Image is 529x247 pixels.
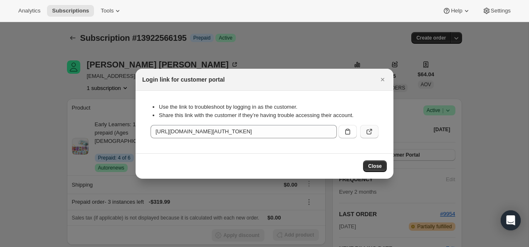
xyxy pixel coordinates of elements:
[159,103,378,111] li: Use the link to troubleshoot by logging in as the customer.
[363,160,387,172] button: Close
[13,5,45,17] button: Analytics
[377,74,388,85] button: Close
[47,5,94,17] button: Subscriptions
[18,7,40,14] span: Analytics
[52,7,89,14] span: Subscriptions
[501,210,521,230] div: Open Intercom Messenger
[477,5,516,17] button: Settings
[451,7,462,14] span: Help
[159,111,378,120] li: Share this link with the customer if they’re having trouble accessing their account.
[96,5,127,17] button: Tools
[491,7,511,14] span: Settings
[438,5,475,17] button: Help
[101,7,114,14] span: Tools
[368,163,382,170] span: Close
[142,75,225,84] h2: Login link for customer portal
